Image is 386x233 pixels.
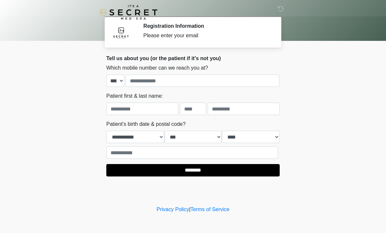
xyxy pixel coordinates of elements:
[143,32,270,40] div: Please enter your email
[106,92,163,100] label: Patient first & last name:
[100,5,157,20] img: It's A Secret Med Spa Logo
[190,207,229,212] a: Terms of Service
[189,207,190,212] a: |
[111,23,131,42] img: Agent Avatar
[106,64,208,72] label: Which mobile number can we reach you at?
[106,55,280,61] h2: Tell us about you (or the patient if it's not you)
[143,23,270,29] h2: Registration Information
[106,120,185,128] label: Patient's birth date & postal code?
[157,207,189,212] a: Privacy Policy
